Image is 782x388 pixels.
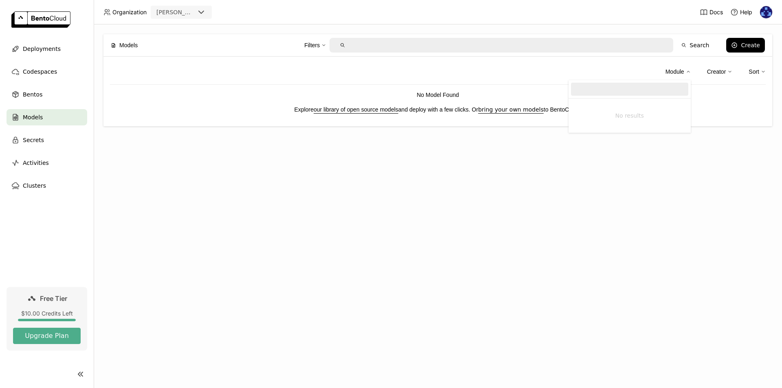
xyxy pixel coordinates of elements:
a: our library of open source models [314,106,398,113]
span: Docs [710,9,723,16]
div: Filters [304,37,326,54]
div: Module [666,63,691,80]
a: Activities [7,155,87,171]
a: Codespaces [7,64,87,80]
p: No Model Found [110,90,766,99]
span: Codespaces [23,67,57,77]
div: Sort [749,67,759,76]
span: Models [23,112,43,122]
div: [PERSON_NAME] [156,8,195,16]
div: Module [666,67,684,76]
input: Selected rosie. [195,9,196,17]
div: Filters [304,41,320,50]
button: Upgrade Plan [13,328,81,344]
div: Create [741,42,760,48]
div: Menu [569,80,691,133]
span: Clusters [23,181,46,191]
span: Bentos [23,90,42,99]
div: Help [730,8,752,16]
a: Clusters [7,178,87,194]
span: Secrets [23,135,44,145]
ul: Menu [569,99,691,133]
a: Models [7,109,87,125]
span: Models [119,41,138,50]
span: Organization [112,9,147,16]
img: Semone Noel [760,6,772,18]
button: Create [726,38,765,53]
div: Creator [707,63,733,80]
div: $10.00 Credits Left [13,310,81,317]
a: Secrets [7,132,87,148]
span: Deployments [23,44,61,54]
button: Search [677,38,714,53]
img: logo [11,11,70,28]
div: Creator [707,67,726,76]
div: Sort [749,63,766,80]
span: Activities [23,158,49,168]
a: bring your own models [478,106,544,113]
li: No results [569,102,691,129]
a: Deployments [7,41,87,57]
a: Docs [700,8,723,16]
a: Bentos [7,86,87,103]
span: Help [740,9,752,16]
a: Free Tier$10.00 Credits LeftUpgrade Plan [7,287,87,351]
p: Explore and deploy with a few clicks. Or to BentoCloud. [110,105,766,114]
span: Free Tier [40,294,67,303]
